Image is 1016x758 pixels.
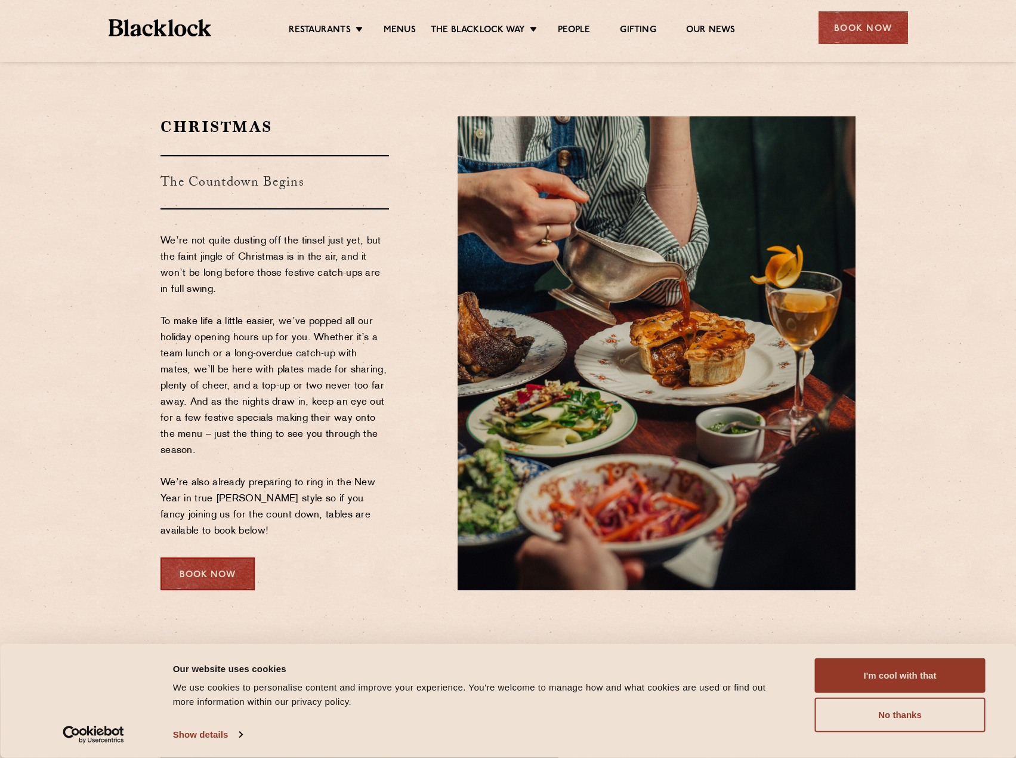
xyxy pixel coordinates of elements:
p: We’re not quite dusting off the tinsel just yet, but the faint jingle of Christmas is in the air,... [160,233,389,540]
button: I'm cool with that [815,658,986,693]
div: Our website uses cookies [173,661,788,676]
div: We use cookies to personalise content and improve your experience. You're welcome to manage how a... [173,680,788,709]
div: Book Now [819,11,908,44]
h2: Christmas [160,116,389,137]
a: The Blacklock Way [431,24,525,38]
a: Menus [384,24,416,38]
a: Gifting [620,24,656,38]
a: Restaurants [289,24,351,38]
a: Our News [686,24,736,38]
div: Book Now [160,557,255,590]
button: No thanks [815,698,986,732]
a: Show details [173,726,242,744]
a: People [558,24,590,38]
a: Usercentrics Cookiebot - opens in a new window [41,726,146,744]
h3: The Countdown Begins [160,155,389,209]
img: BL_Textured_Logo-footer-cropped.svg [109,19,212,36]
